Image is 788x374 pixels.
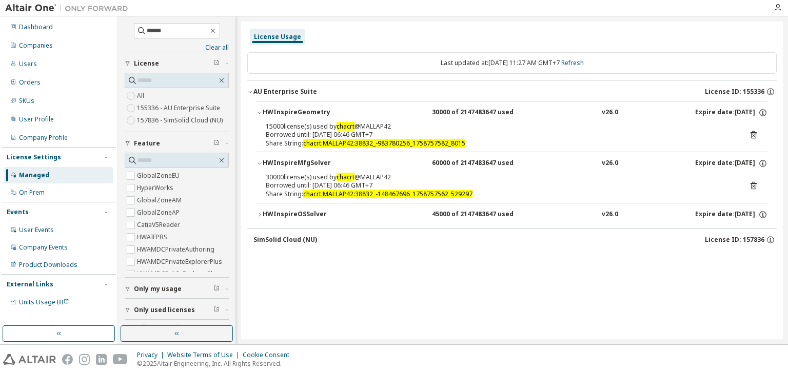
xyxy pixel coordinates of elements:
[125,132,229,155] button: Feature
[561,58,584,67] a: Refresh
[213,59,220,68] span: Clear filter
[213,139,220,148] span: Clear filter
[705,88,764,96] span: License ID: 155336
[19,60,37,68] div: Users
[137,256,224,268] label: HWAMDCPrivateExplorerPlus
[125,299,229,321] button: Only used licenses
[19,171,49,179] div: Managed
[247,52,777,74] div: Last updated at: [DATE] 11:27 AM GMT+7
[137,90,146,102] label: All
[266,131,734,139] div: Borrowed until: [DATE] 06:46 GMT+7
[337,122,354,131] mark: chacrt
[134,306,195,314] span: Only used licenses
[247,80,777,103] button: AU Enterprise SuiteLicense ID: 155336
[134,59,159,68] span: License
[19,115,54,123] div: User Profile
[125,44,229,52] a: Clear all
[19,298,69,306] span: Units Usage BI
[257,203,767,226] button: HWInspireOSSolver45000 of 2147483647 usedv26.0Expire date:[DATE]
[167,351,243,359] div: Website Terms of Use
[602,210,618,219] div: v26.0
[19,23,53,31] div: Dashboard
[19,189,45,197] div: On Prem
[19,134,68,142] div: Company Profile
[602,108,618,117] div: v26.0
[3,354,56,365] img: altair_logo.svg
[263,210,355,219] div: HWInspireOSSolver
[257,152,767,175] button: HWInspireMfgSolver60000 of 2147483647 usedv26.0Expire date:[DATE]
[134,285,182,293] span: Only my usage
[7,153,61,161] div: License Settings
[303,190,472,198] mark: chacrt:MALLAP42:38832_-148467696_1758757562_529297
[243,351,295,359] div: Cookie Consent
[137,359,295,368] p: © 2025 Altair Engineering, Inc. All Rights Reserved.
[96,354,107,365] img: linkedin.svg
[137,351,167,359] div: Privacy
[432,108,524,117] div: 30000 of 2147483647 used
[705,236,764,244] span: License ID: 157836
[266,181,734,190] div: Borrowed until: [DATE] 06:46 GMT+7
[137,114,225,127] label: 157836 - SimSolid Cloud (NU)
[254,33,301,41] div: License Usage
[266,139,734,148] p: Share String:
[134,139,160,148] span: Feature
[137,170,182,182] label: GlobalZoneEU
[125,278,229,300] button: Only my usage
[263,108,355,117] div: HWInspireGeometry
[137,231,169,243] label: HWAIFPBS
[602,159,618,168] div: v26.0
[213,285,220,293] span: Clear filter
[253,228,777,251] button: SimSolid Cloud (NU)License ID: 157836
[303,139,465,148] mark: chacrt:MALLAP42:38832_-983780256_1758757582_8015
[263,159,355,168] div: HWInspireMfgSolver
[213,306,220,314] span: Clear filter
[337,173,354,181] mark: chacrt
[266,190,734,198] p: Share String:
[62,354,73,365] img: facebook.svg
[137,206,182,219] label: GlobalZoneAP
[19,243,68,252] div: Company Events
[137,102,222,114] label: 155336 - AU Enterprise Suite
[253,88,317,96] div: AU Enterprise Suite
[253,236,317,244] div: SimSolid Cloud (NU)
[19,41,53,50] div: Companies
[19,261,77,269] div: Product Downloads
[137,194,184,206] label: GlobalZoneAM
[695,108,767,117] div: Expire date: [DATE]
[137,268,222,280] label: HWAMDCPublicExplorerPlus
[7,280,53,288] div: External Links
[19,78,41,87] div: Orders
[125,52,229,75] button: License
[137,182,175,194] label: HyperWorks
[432,159,524,168] div: 60000 of 2147483647 used
[266,122,734,131] p: 15000 license(s) used by @ MALLAP42
[137,219,182,231] label: CatiaV5Reader
[257,101,767,124] button: HWInspireGeometry30000 of 2147483647 usedv26.0Expire date:[DATE]
[695,159,767,168] div: Expire date: [DATE]
[19,226,54,234] div: User Events
[432,210,524,219] div: 45000 of 2147483647 used
[113,354,128,365] img: youtube.svg
[5,3,133,13] img: Altair One
[7,208,29,216] div: Events
[79,354,90,365] img: instagram.svg
[134,323,213,339] span: Collapse on share string
[137,243,216,256] label: HWAMDCPrivateAuthoring
[266,173,734,181] p: 30000 license(s) used by @ MALLAP42
[695,210,767,219] div: Expire date: [DATE]
[19,97,34,105] div: SKUs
